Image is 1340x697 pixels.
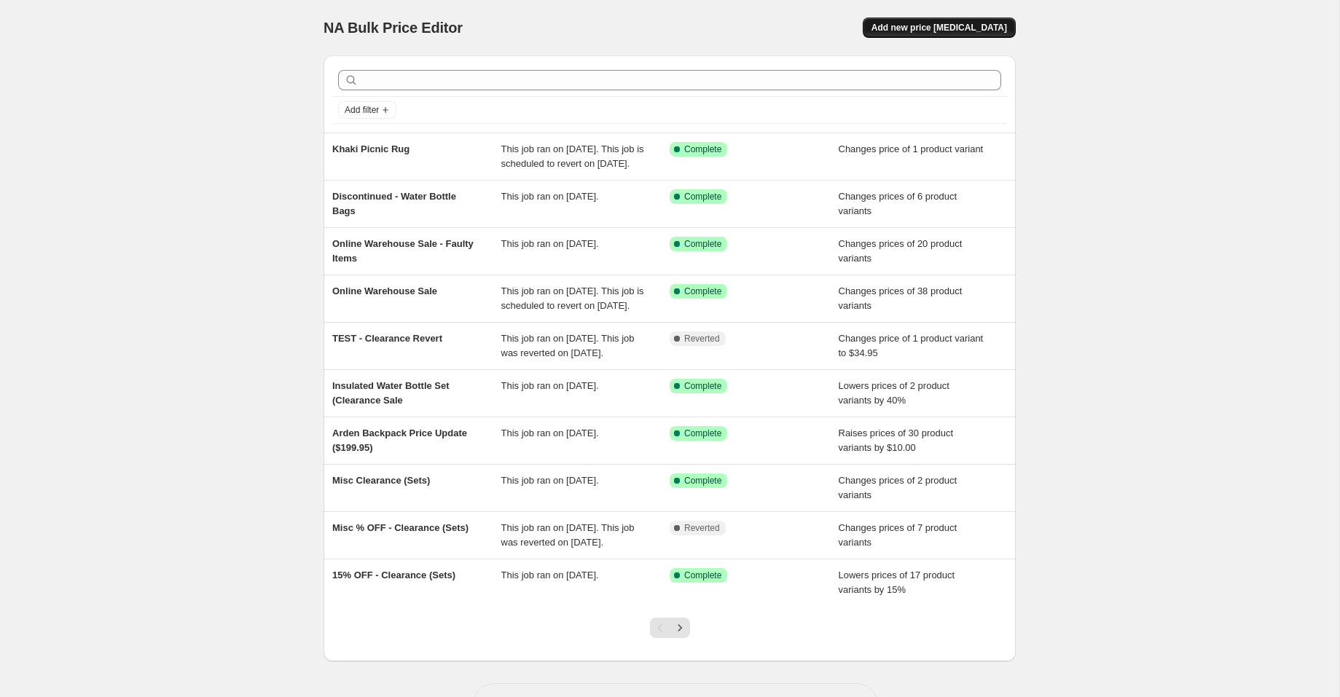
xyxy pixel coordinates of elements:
[332,522,469,533] span: Misc % OFF - Clearance (Sets)
[839,428,954,453] span: Raises prices of 30 product variants by $10.00
[501,333,635,358] span: This job ran on [DATE]. This job was reverted on [DATE].
[839,143,984,154] span: Changes price of 1 product variant
[684,238,721,250] span: Complete
[863,17,1016,38] button: Add new price [MEDICAL_DATA]
[684,191,721,202] span: Complete
[684,428,721,439] span: Complete
[684,143,721,155] span: Complete
[650,618,690,638] nav: Pagination
[839,238,963,264] span: Changes prices of 20 product variants
[839,333,984,358] span: Changes price of 1 product variant to $34.95
[839,570,955,595] span: Lowers prices of 17 product variants by 15%
[332,286,437,296] span: Online Warehouse Sale
[684,570,721,581] span: Complete
[332,475,430,486] span: Misc Clearance (Sets)
[345,104,379,116] span: Add filter
[684,475,721,487] span: Complete
[501,238,599,249] span: This job ran on [DATE].
[501,475,599,486] span: This job ran on [DATE].
[501,380,599,391] span: This job ran on [DATE].
[501,570,599,580] span: This job ran on [DATE].
[670,618,690,638] button: Next
[839,380,949,406] span: Lowers prices of 2 product variants by 40%
[684,522,720,534] span: Reverted
[501,286,644,311] span: This job ran on [DATE]. This job is scheduled to revert on [DATE].
[501,191,599,202] span: This job ran on [DATE].
[338,101,396,119] button: Add filter
[839,191,957,216] span: Changes prices of 6 product variants
[332,333,442,344] span: TEST - Clearance Revert
[324,20,463,36] span: NA Bulk Price Editor
[332,191,456,216] span: Discontinued - Water Bottle Bags
[871,22,1007,34] span: Add new price [MEDICAL_DATA]
[332,428,467,453] span: Arden Backpack Price Update ($199.95)
[839,522,957,548] span: Changes prices of 7 product variants
[839,475,957,500] span: Changes prices of 2 product variants
[684,286,721,297] span: Complete
[684,333,720,344] span: Reverted
[332,570,455,580] span: 15% OFF - Clearance (Sets)
[501,522,635,548] span: This job ran on [DATE]. This job was reverted on [DATE].
[332,238,474,264] span: Online Warehouse Sale - Faulty Items
[839,286,963,311] span: Changes prices of 38 product variants
[332,380,450,406] span: Insulated Water Bottle Set (Clearance Sale
[684,380,721,392] span: Complete
[501,428,599,438] span: This job ran on [DATE].
[332,143,410,154] span: Khaki Picnic Rug
[501,143,644,169] span: This job ran on [DATE]. This job is scheduled to revert on [DATE].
